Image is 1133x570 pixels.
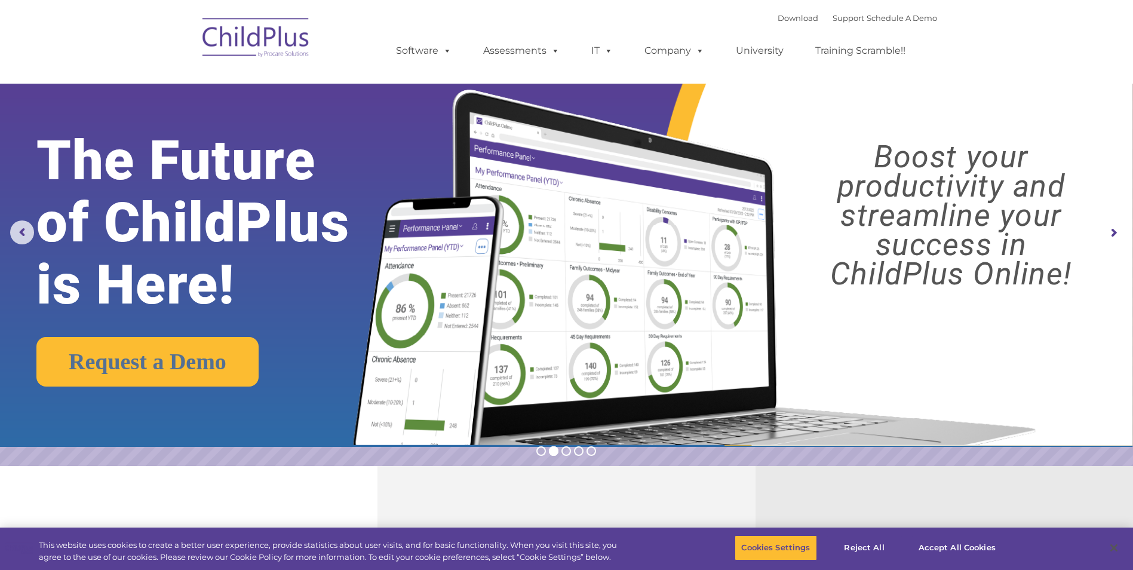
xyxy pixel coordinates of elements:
[36,130,398,316] rs-layer: The Future of ChildPlus is Here!
[579,39,625,63] a: IT
[166,128,217,137] span: Phone number
[196,10,316,69] img: ChildPlus by Procare Solutions
[778,13,818,23] a: Download
[36,337,259,387] a: Request a Demo
[783,142,1119,289] rs-layer: Boost your productivity and streamline your success in ChildPlus Online!
[735,535,816,560] button: Cookies Settings
[632,39,716,63] a: Company
[867,13,937,23] a: Schedule A Demo
[384,39,463,63] a: Software
[778,13,937,23] font: |
[166,79,202,88] span: Last name
[724,39,796,63] a: University
[912,535,1002,560] button: Accept All Cookies
[39,540,623,563] div: This website uses cookies to create a better user experience, provide statistics about user visit...
[803,39,917,63] a: Training Scramble!!
[833,13,864,23] a: Support
[471,39,572,63] a: Assessments
[1101,535,1127,561] button: Close
[827,535,902,560] button: Reject All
